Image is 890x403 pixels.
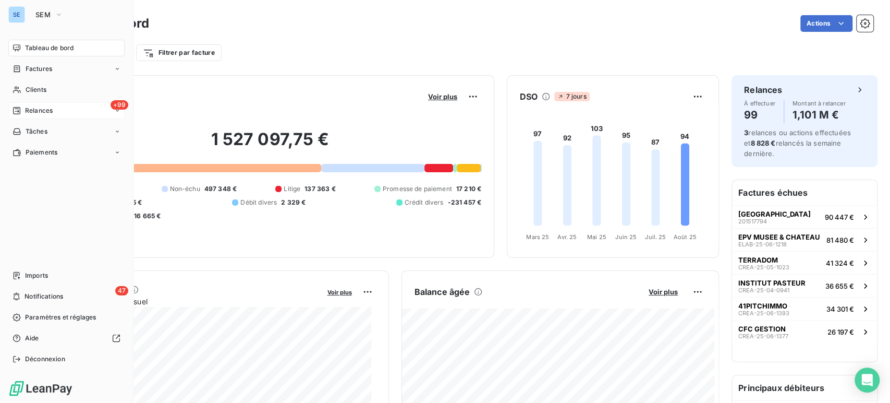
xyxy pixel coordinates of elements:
span: CREA-25-06-1393 [738,310,789,316]
tspan: Mars 25 [526,233,549,240]
a: Tâches [8,123,125,140]
button: 41PITCHIMMOCREA-25-06-139334 301 € [732,297,877,320]
span: 34 301 € [826,305,854,313]
span: Tâches [26,127,47,136]
span: 17 210 € [456,184,481,194]
span: +99 [111,100,128,110]
h2: 1 527 097,75 € [59,129,481,160]
span: 8 828 € [750,139,775,147]
span: EPV MUSEE & CHATEAU [738,233,820,241]
a: Factures [8,61,125,77]
span: ELAB-25-06-1218 [738,241,787,247]
tspan: Août 25 [674,233,697,240]
span: Paiements [26,148,57,157]
button: [GEOGRAPHIC_DATA]20151779490 447 € [732,205,877,228]
span: Imports [25,271,48,280]
h6: Factures échues [732,180,877,205]
tspan: Juin 25 [615,233,637,240]
span: 7 jours [554,92,589,101]
span: Clients [26,85,46,94]
a: Paramètres et réglages [8,309,125,326]
span: 41PITCHIMMO [738,302,787,310]
tspan: Mai 25 [587,233,606,240]
button: Actions [800,15,852,32]
span: Paramètres et réglages [25,313,96,322]
span: Voir plus [428,92,457,101]
button: CFC GESTIONCREA-25-06-137726 197 € [732,320,877,343]
span: Litige [284,184,300,194]
span: INSTITUT PASTEUR [738,279,806,287]
h4: 99 [744,106,775,123]
span: Promesse de paiement [383,184,452,194]
span: Factures [26,64,52,74]
span: Tableau de bord [25,43,74,53]
span: Débit divers [240,198,277,207]
span: Crédit divers [405,198,444,207]
a: +99Relances [8,102,125,119]
tspan: Juil. 25 [645,233,666,240]
a: Paiements [8,144,125,161]
span: 81 480 € [826,236,854,244]
button: INSTITUT PASTEURCREA-25-04-094136 655 € [732,274,877,297]
button: TERRADOMCREA-25-05-102341 324 € [732,251,877,274]
button: Voir plus [425,92,460,101]
a: Aide [8,330,125,347]
button: Voir plus [324,287,355,297]
div: Open Intercom Messenger [855,368,880,393]
span: 2 329 € [281,198,306,207]
h6: DSO [520,90,538,103]
h4: 1,101 M € [793,106,846,123]
span: 3 [744,128,748,137]
span: Relances [25,106,53,115]
span: -231 457 € [448,198,482,207]
span: Voir plus [327,289,352,296]
span: 137 363 € [304,184,335,194]
a: Clients [8,81,125,98]
span: Voir plus [649,288,678,296]
span: 41 324 € [826,259,854,267]
span: Notifications [25,292,63,301]
span: CREA-25-04-0941 [738,287,789,293]
button: EPV MUSEE & CHATEAUELAB-25-06-121881 480 € [732,228,877,251]
span: 26 197 € [827,328,854,336]
span: relances ou actions effectuées et relancés la semaine dernière. [744,128,851,158]
div: SE [8,6,25,23]
span: 201517794 [738,218,767,224]
span: 90 447 € [825,213,854,221]
h6: Balance âgée [414,286,470,298]
span: CREA-25-05-1023 [738,264,789,270]
span: SEM [35,10,51,19]
h6: Principaux débiteurs [732,375,877,400]
span: 497 348 € [204,184,237,194]
span: 36 655 € [825,282,854,290]
span: Montant à relancer [793,100,846,106]
span: 47 [115,286,128,295]
span: [GEOGRAPHIC_DATA] [738,210,811,218]
img: Logo LeanPay [8,380,73,397]
button: Filtrer par facture [136,44,222,61]
span: Aide [25,334,39,343]
span: Chiffre d'affaires mensuel [59,296,320,307]
tspan: Avr. 25 [557,233,577,240]
h6: Relances [744,84,782,96]
button: Voir plus [645,287,681,297]
span: Déconnexion [25,354,65,364]
span: TERRADOM [738,256,778,264]
span: Non-échu [170,184,200,194]
span: -16 665 € [131,211,161,221]
a: Imports [8,267,125,284]
a: Tableau de bord [8,40,125,56]
span: CFC GESTION [738,325,786,333]
span: CREA-25-06-1377 [738,333,788,339]
span: À effectuer [744,100,775,106]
